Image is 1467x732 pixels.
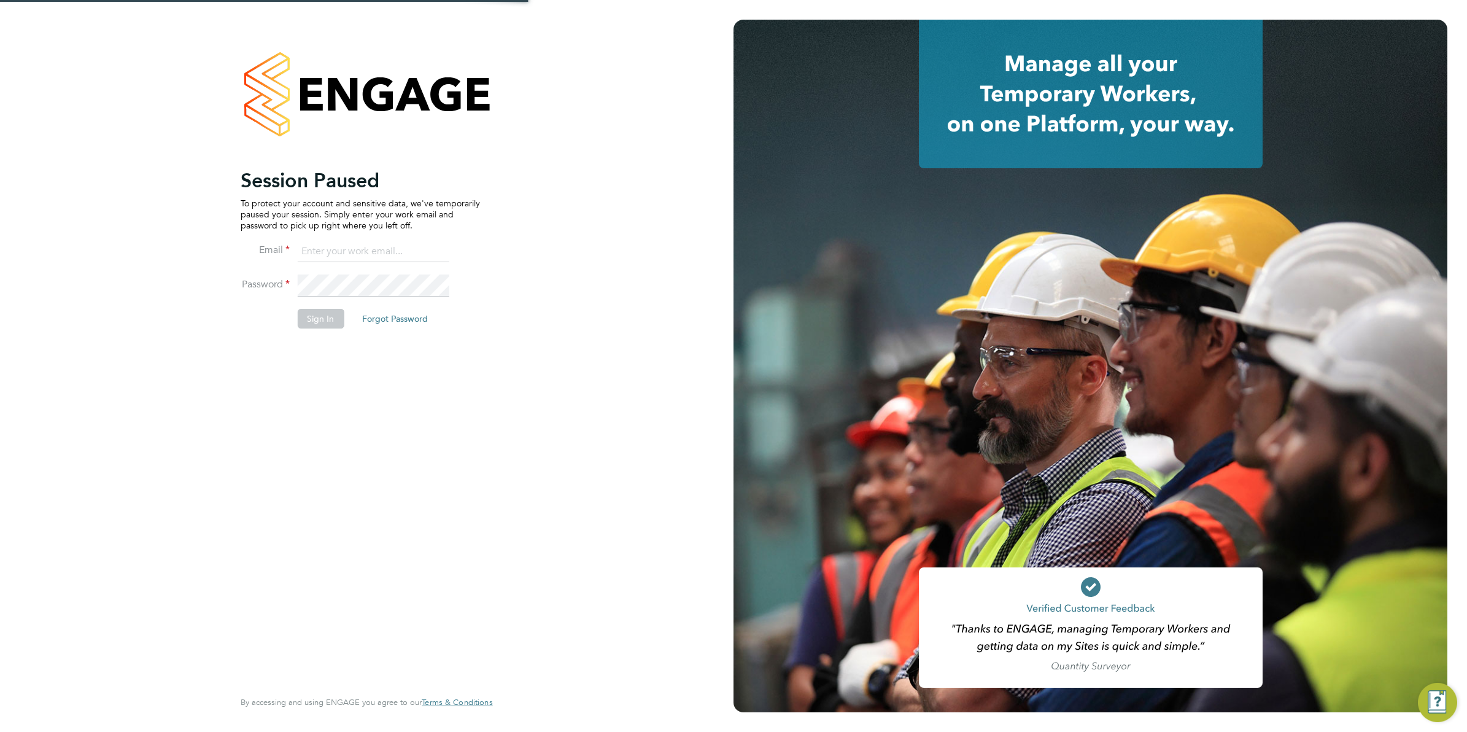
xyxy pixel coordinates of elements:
button: Forgot Password [352,309,438,329]
button: Engage Resource Center [1418,683,1457,722]
a: Terms & Conditions [422,698,492,707]
button: Sign In [297,309,344,329]
label: Email [241,244,290,257]
p: To protect your account and sensitive data, we've temporarily paused your session. Simply enter y... [241,198,480,232]
label: Password [241,278,290,291]
input: Enter your work email... [297,241,449,263]
h2: Session Paused [241,168,480,193]
span: By accessing and using ENGAGE you agree to our [241,697,492,707]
